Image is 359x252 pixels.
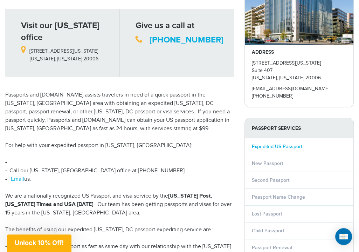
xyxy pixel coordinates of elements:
[11,176,24,183] a: Email
[5,193,212,208] strong: [US_STATE] Post, [US_STATE] Times and USA [DATE]
[245,118,353,138] strong: PASSPORT SERVICES
[5,141,234,150] p: For help with your expedited passport in [US_STATE], [GEOGRAPHIC_DATA]:
[252,93,346,100] p: [PHONE_NUMBER]
[252,177,289,183] a: Second Passport
[5,192,234,217] p: We are a nationally recognized US Passport and visa service by the . Our team has been getting pa...
[252,144,302,150] a: Expedited US Passport
[252,245,292,251] a: Passport Renewal
[7,234,71,252] div: Unlock 10% Off!
[136,20,194,31] strong: Give us a call at
[21,44,115,62] p: [STREET_ADDRESS][US_STATE] [US_STATE], [US_STATE] 20006
[335,228,352,245] div: Open Intercom Messenger
[252,49,274,55] strong: ADDRESS
[21,20,99,42] strong: Visit our [US_STATE] office
[252,228,284,234] a: Child Passport
[5,226,234,234] p: The benefits of using our expedited [US_STATE], DC passport expediting service are :
[150,35,223,45] a: [PHONE_NUMBER]
[252,60,346,82] p: [STREET_ADDRESS][US_STATE] Suite 407 [US_STATE], [US_STATE] 20006
[5,91,234,133] p: Passports and [DOMAIN_NAME] assists travelers in need of a quick passport in the [US_STATE], [GEO...
[252,86,329,92] a: [EMAIL_ADDRESS][DOMAIN_NAME]
[15,239,64,246] span: Unlock 10% Off!
[252,160,283,166] a: New Passport
[252,211,282,217] a: Lost Passport
[252,194,305,200] a: Passport Name Change
[5,167,234,175] li: Call our [US_STATE], [GEOGRAPHIC_DATA] office at [PHONE_NUMBER]
[5,175,234,184] li: us.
